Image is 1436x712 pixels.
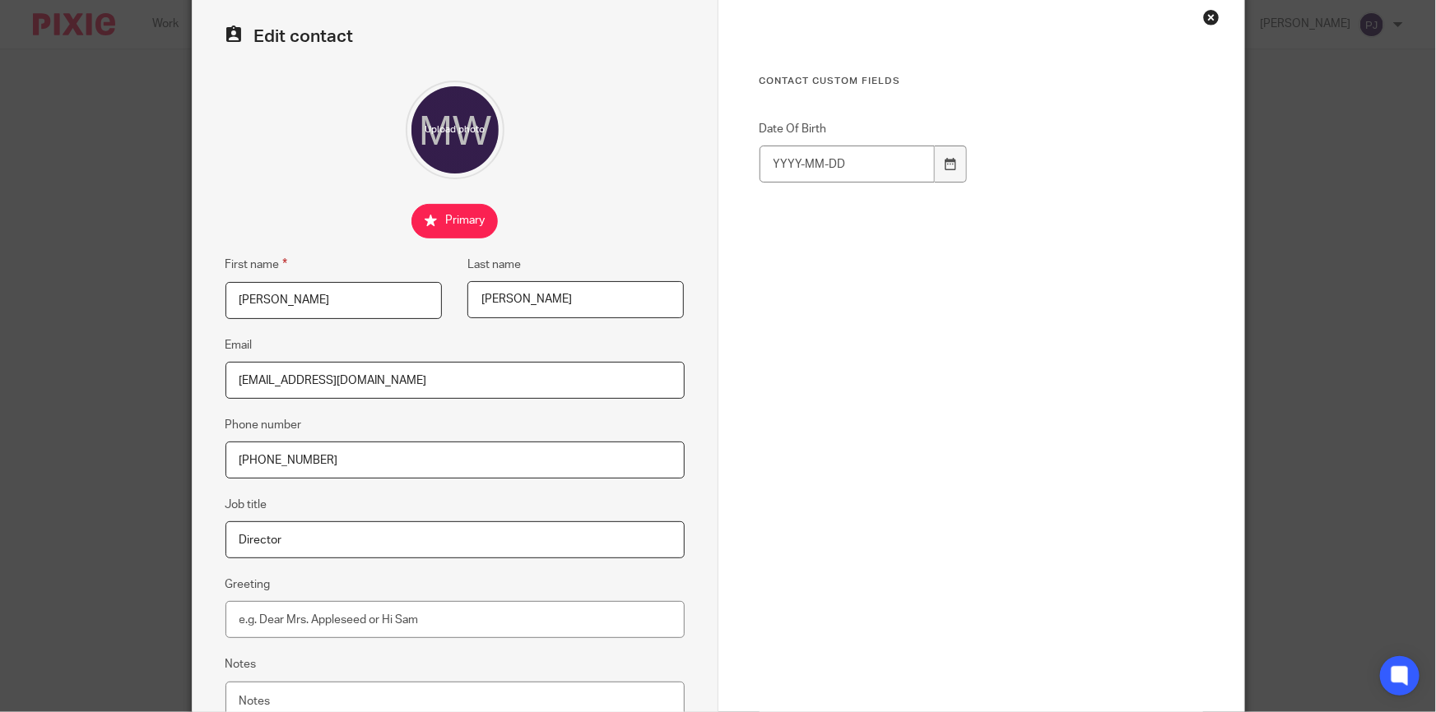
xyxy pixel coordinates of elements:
label: Job title [225,497,267,513]
div: Close this dialog window [1203,9,1220,25]
h3: Contact Custom fields [760,75,1203,88]
label: Phone number [225,417,302,433]
input: e.g. Dear Mrs. Appleseed or Hi Sam [225,601,685,638]
label: Last name [467,257,521,273]
label: Email [225,337,253,354]
label: Date Of Birth [760,121,969,137]
label: Greeting [225,576,271,593]
label: Notes [225,656,257,673]
label: First name [225,255,288,274]
input: YYYY-MM-DD [760,146,936,183]
h2: Edit contact [225,25,685,48]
